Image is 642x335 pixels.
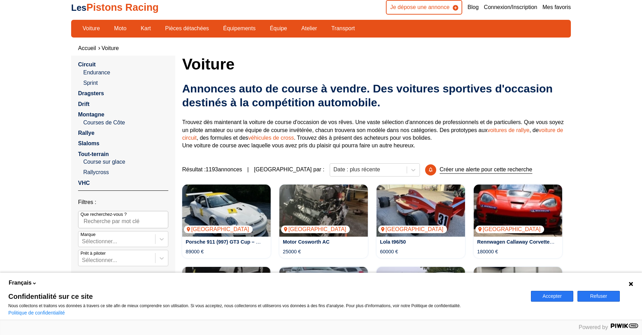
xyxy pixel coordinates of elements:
[440,166,532,174] p: Créer une alerte pour cette recherche
[110,23,131,34] a: Moto
[78,90,104,96] a: Dragsters
[542,3,571,11] a: Mes favoris
[78,112,104,117] a: Montagne
[83,169,168,176] a: Rallycross
[279,267,368,319] a: AUDI TT 8n 1.8T Rundstrecke Tracktool KW Quattro[GEOGRAPHIC_DATA]
[474,185,562,237] img: Rennwagen Callaway Corvette C6 GT3
[377,185,465,237] a: Lola t96/50[GEOGRAPHIC_DATA]
[81,211,127,218] p: Que recherchez-vous ?
[297,23,321,34] a: Atelier
[182,185,271,237] img: Porsche 911 (997) GT3 Cup – Rennsport mit Wagenpass
[182,267,271,319] a: Clio 3 Cup X85 Trophy Sadev 6 Gang Seqentiell Meister11[GEOGRAPHIC_DATA]
[182,267,271,319] img: Clio 3 Cup X85 Trophy Sadev 6 Gang Seqentiell Meister11
[279,267,368,319] img: AUDI TT 8n 1.8T Rundstrecke Tracktool KW Quattro
[83,119,168,126] a: Courses de Côte
[186,239,319,245] a: Porsche 911 (997) GT3 Cup – Rennsport mit Wagenpass
[78,45,96,51] a: Accueil
[378,226,447,233] p: [GEOGRAPHIC_DATA]
[474,267,562,319] a: Mitsubishi Mirage EVO X Proto Rallye Dytko[GEOGRAPHIC_DATA]
[474,267,562,319] img: Mitsubishi Mirage EVO X Proto Rallye Dytko
[182,185,271,237] a: Porsche 911 (997) GT3 Cup – Rennsport mit Wagenpass[GEOGRAPHIC_DATA]
[475,226,544,233] p: [GEOGRAPHIC_DATA]
[71,2,159,13] a: LesPistons Racing
[82,238,83,245] input: MarqueSélectionner...
[477,248,498,255] p: 180000 €
[474,185,562,237] a: Rennwagen Callaway Corvette C6 GT3[GEOGRAPHIC_DATA]
[78,151,109,157] a: Tout-terrain
[579,324,608,330] span: Powered by
[467,3,479,11] a: Blog
[477,239,568,245] a: Rennwagen Callaway Corvette C6 GT3
[380,239,406,245] a: Lola t96/50
[484,3,537,11] a: Connexion/Inscription
[8,303,523,308] p: Nous collectons et traitons vos données à travers ce site afin de mieux comprendre son utilisatio...
[182,119,571,150] p: Trouvez dès maintenant la voiture de course d'occasion de vos rêves. Une vaste sélection d'annonc...
[9,279,32,287] span: Français
[531,291,573,302] button: Accepter
[283,239,330,245] a: Motor Cosworth AC
[182,82,571,109] h2: Annonces auto de course à vendre. Des voitures sportives d'occasion destinés à la compétition aut...
[82,257,83,263] input: Prêt à piloterSélectionner...
[78,140,99,146] a: Slaloms
[81,231,95,238] p: Marque
[254,166,324,173] p: [GEOGRAPHIC_DATA] par :
[8,310,65,316] a: Politique de confidentialité
[182,127,563,141] a: voiture de circuit
[182,166,242,173] span: Résultat : 1193 annonces
[377,267,465,319] a: Annonce 660/092527
[219,23,260,34] a: Équipements
[78,101,90,107] a: Drift
[78,62,96,67] a: Circuit
[265,23,292,34] a: Équipe
[81,250,106,256] p: Prêt à piloter
[488,127,530,133] a: voitures de rallye
[247,166,249,173] span: |
[102,45,119,51] a: Voiture
[184,226,253,233] p: [GEOGRAPHIC_DATA]
[83,69,168,76] a: Endurance
[377,267,465,319] img: Annonce 660/0925
[78,198,168,206] p: Filtres :
[161,23,213,34] a: Pièces détachées
[78,211,168,228] input: Que recherchez-vous ?
[78,180,90,186] a: VHC
[182,56,571,72] h1: Voiture
[281,226,350,233] p: [GEOGRAPHIC_DATA]
[577,291,620,302] button: Refuser
[380,248,398,255] p: 60000 €
[78,130,94,136] a: Rallye
[83,79,168,87] a: Sprint
[83,158,168,166] a: Course sur glace
[136,23,155,34] a: Kart
[71,3,86,13] span: Les
[8,293,523,300] span: Confidentialité sur ce site
[279,185,368,237] a: Motor Cosworth AC[GEOGRAPHIC_DATA]
[283,248,301,255] p: 25000 €
[377,185,465,237] img: Lola t96/50
[248,135,294,141] a: véhicules de cross
[327,23,360,34] a: Transport
[279,185,368,237] img: Motor Cosworth AC
[186,248,204,255] p: 89000 €
[78,23,104,34] a: Voiture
